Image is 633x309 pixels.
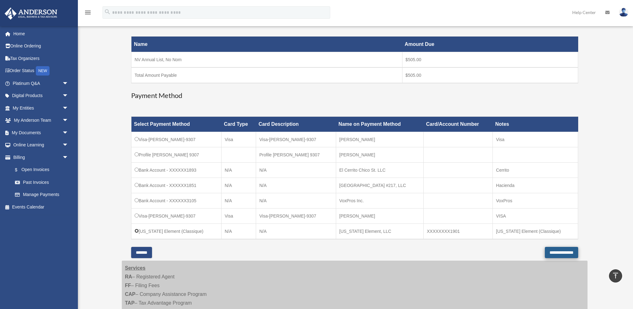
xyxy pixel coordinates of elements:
a: Home [4,27,78,40]
td: Bank Account - XXXXXX1851 [131,178,221,193]
span: arrow_drop_down [62,151,75,164]
strong: CAP [125,292,136,297]
td: Visa-[PERSON_NAME]-9307 [256,132,336,147]
td: [US_STATE] Element (Classique) [131,224,221,239]
strong: FF [125,283,131,288]
span: arrow_drop_down [62,139,75,152]
a: Tax Organizers [4,52,78,65]
div: NEW [36,66,50,76]
strong: RA [125,274,132,279]
td: N/A [221,163,256,178]
td: Visa-[PERSON_NAME]-9307 [131,208,221,224]
th: Name on Payment Method [336,117,424,132]
td: Hacienda [493,178,578,193]
th: Card Description [256,117,336,132]
td: N/A [256,224,336,239]
td: $505.00 [402,52,578,67]
td: XXXXXXXX1901 [424,224,493,239]
h3: Payment Method [131,91,578,101]
td: N/A [256,178,336,193]
a: Online Ordering [4,40,78,52]
a: menu [84,11,92,16]
th: Notes [493,117,578,132]
td: [GEOGRAPHIC_DATA] #217, LLC [336,178,424,193]
td: Visa [221,208,256,224]
td: Total Amount Payable [131,67,402,83]
strong: Services [125,265,145,271]
a: My Entitiesarrow_drop_down [4,102,78,114]
td: Visa [221,132,256,147]
strong: TAP [125,300,135,306]
td: N/A [221,193,256,208]
img: User Pic [619,8,628,17]
td: Visa-[PERSON_NAME]-9307 [131,132,221,147]
i: search [104,8,111,15]
td: [US_STATE] Element, LLC [336,224,424,239]
a: Platinum Q&Aarrow_drop_down [4,77,78,90]
span: arrow_drop_down [62,114,75,127]
a: Order StatusNEW [4,65,78,77]
td: El Cerrito Chico St. LLC [336,163,424,178]
td: Bank Account - XXXXXX1893 [131,163,221,178]
span: arrow_drop_down [62,126,75,139]
td: Cerrito [493,163,578,178]
a: My Anderson Teamarrow_drop_down [4,114,78,127]
td: VoxPros Inc. [336,193,424,208]
td: Visa-[PERSON_NAME]-9307 [256,208,336,224]
td: N/A [221,178,256,193]
th: Name [131,37,402,52]
td: Bank Account - XXXXXX3105 [131,193,221,208]
a: Digital Productsarrow_drop_down [4,90,78,102]
span: arrow_drop_down [62,77,75,90]
td: [PERSON_NAME] [336,147,424,163]
a: Past Invoices [9,176,75,189]
th: Select Payment Method [131,117,221,132]
td: $505.00 [402,67,578,83]
a: My Documentsarrow_drop_down [4,126,78,139]
th: Amount Due [402,37,578,52]
a: $Open Invoices [9,164,72,176]
td: Visa [493,132,578,147]
a: Billingarrow_drop_down [4,151,75,164]
i: vertical_align_top [612,272,619,279]
a: Events Calendar [4,201,78,213]
td: VoxPros [493,193,578,208]
td: N/A [256,193,336,208]
th: Card Type [221,117,256,132]
i: menu [84,9,92,16]
td: [PERSON_NAME] [336,208,424,224]
a: Manage Payments [9,189,75,201]
a: Online Learningarrow_drop_down [4,139,78,151]
td: N/A [256,163,336,178]
a: vertical_align_top [609,269,622,282]
th: Card/Account Number [424,117,493,132]
td: VISA [493,208,578,224]
td: [US_STATE] Element (Classique) [493,224,578,239]
td: Profile [PERSON_NAME] 9307 [256,147,336,163]
td: N/A [221,224,256,239]
span: arrow_drop_down [62,102,75,115]
td: NV Annual List, No Nom [131,52,402,67]
span: arrow_drop_down [62,90,75,102]
img: Anderson Advisors Platinum Portal [3,7,59,20]
td: Profile [PERSON_NAME] 9307 [131,147,221,163]
td: [PERSON_NAME] [336,132,424,147]
span: $ [18,166,21,174]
